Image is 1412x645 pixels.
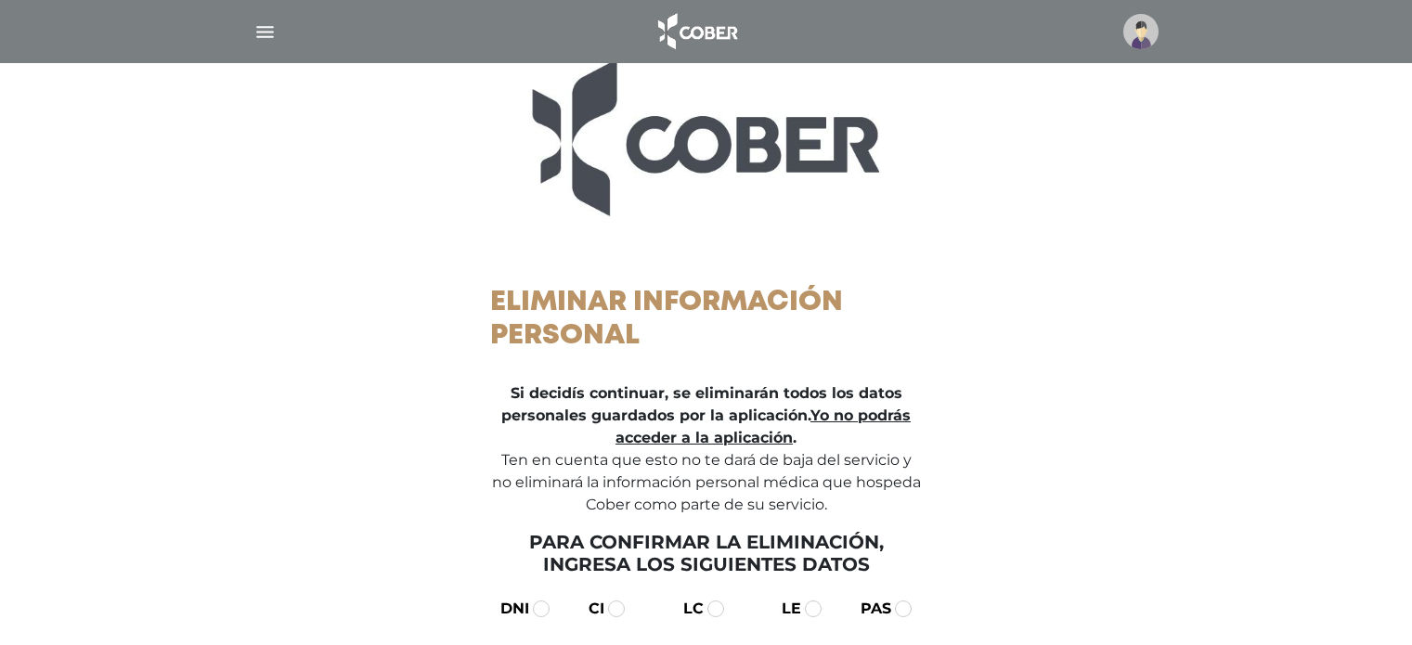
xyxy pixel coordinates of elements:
[1123,14,1159,49] img: profile-placeholder.svg
[667,598,704,620] label: LC
[501,384,911,446] strong: Si decidís continuar, se eliminarán todos los datos personales guardados por la aplicación. .
[490,286,922,353] h1: Eliminar información personal
[490,382,922,516] p: Ten en cuenta que esto no te dará de baja del servicio y no eliminará la información personal méd...
[844,598,891,620] label: PAS
[765,598,801,620] label: LE
[253,20,277,44] img: Cober_menu-lines-white.svg
[648,9,745,54] img: logo_cober_home-white.png
[456,22,957,264] img: logo_ingresar.jpg
[572,598,604,620] label: CI
[484,598,529,620] label: DNI
[490,531,922,575] h5: Para confirmar la eliminación, ingresa los siguientes datos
